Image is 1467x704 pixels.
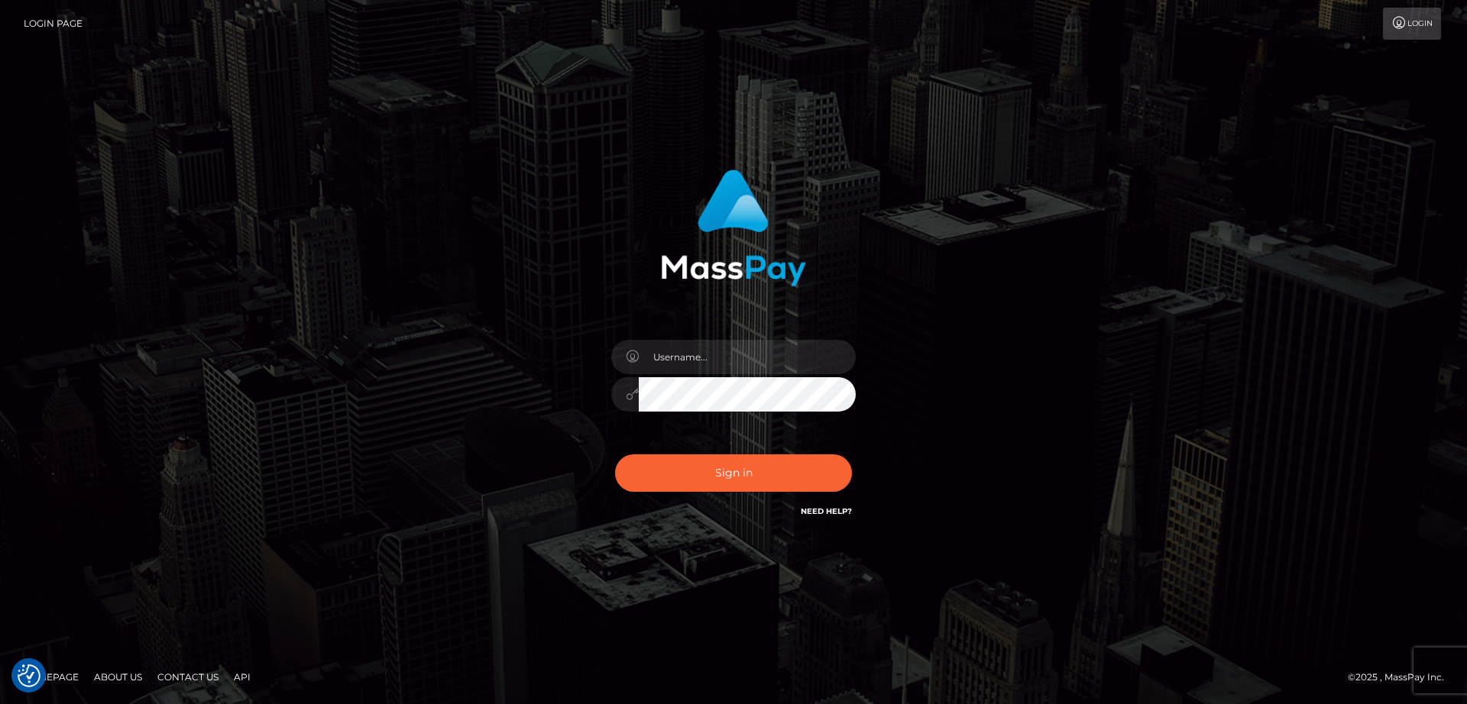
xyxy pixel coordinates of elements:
[24,8,83,40] a: Login Page
[615,454,852,492] button: Sign in
[801,506,852,516] a: Need Help?
[88,665,148,689] a: About Us
[151,665,225,689] a: Contact Us
[661,170,806,286] img: MassPay Login
[18,664,40,687] button: Consent Preferences
[1348,669,1456,686] div: © 2025 , MassPay Inc.
[17,665,85,689] a: Homepage
[639,340,856,374] input: Username...
[1383,8,1441,40] a: Login
[18,664,40,687] img: Revisit consent button
[228,665,257,689] a: API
